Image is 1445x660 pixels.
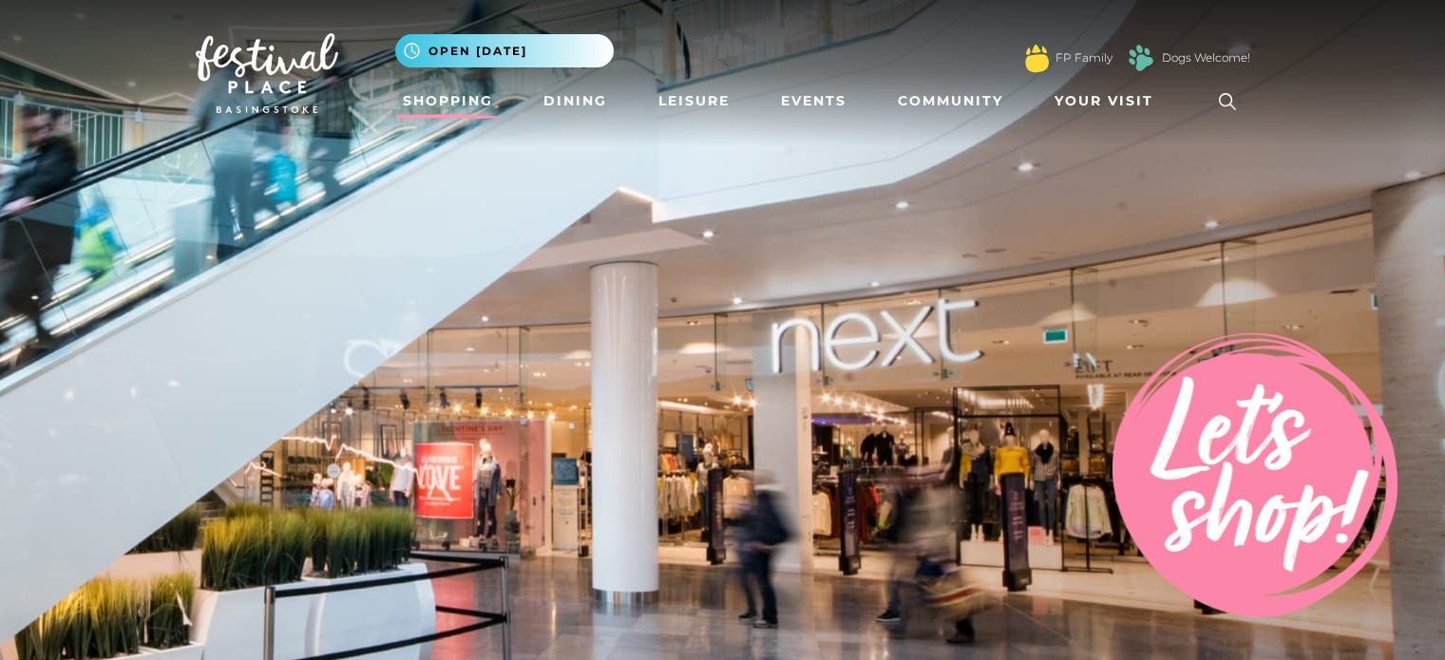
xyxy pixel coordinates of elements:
a: Community [890,84,1011,119]
a: Dining [536,84,615,119]
a: Leisure [651,84,737,119]
a: FP Family [1055,49,1112,66]
img: Festival Place Logo [196,33,338,113]
button: Open [DATE] [395,34,614,67]
span: Your Visit [1055,91,1153,111]
a: Shopping [395,84,501,119]
a: Your Visit [1047,84,1170,119]
a: Dogs Welcome! [1162,49,1250,66]
a: Events [773,84,854,119]
span: Open [DATE] [428,43,527,60]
